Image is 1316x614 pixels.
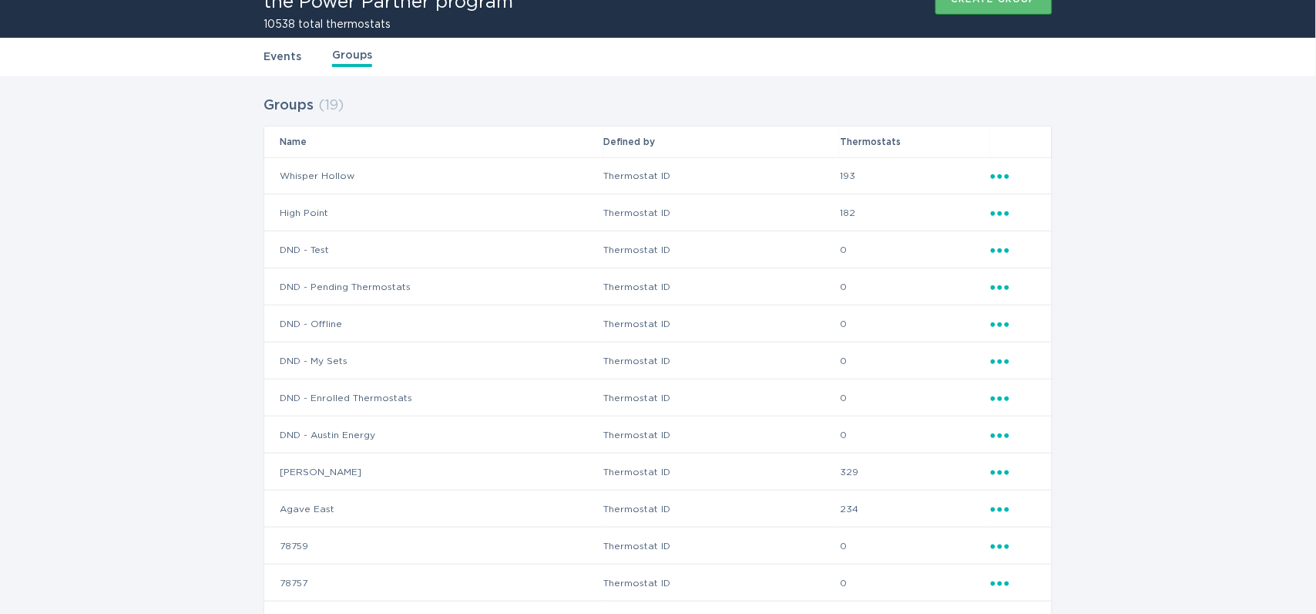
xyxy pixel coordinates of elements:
td: 234 [839,491,990,528]
h2: Groups [264,92,314,120]
td: DND - Test [264,231,603,268]
td: 0 [839,342,990,380]
div: Popover menu [991,538,1036,555]
td: DND - Austin Energy [264,417,603,454]
div: Popover menu [991,167,1036,184]
div: Popover menu [991,278,1036,295]
td: DND - My Sets [264,342,603,380]
div: Popover menu [991,204,1036,221]
td: [PERSON_NAME] [264,454,603,491]
tr: 875b5b04df190954f478b077fce870cf1c2768f7 [264,268,1052,305]
td: Thermostat ID [603,380,840,417]
tr: 3124351f5c3d4c9295d2153e43e32fc4 [264,194,1052,231]
td: Thermostat ID [603,528,840,565]
tr: Table Headers [264,127,1052,157]
div: Popover menu [991,390,1036,407]
td: Thermostat ID [603,157,840,194]
span: ( 19 ) [318,99,344,113]
tr: 862d7e61bf7e59affd8f8f0a251e89895d027e44 [264,528,1052,565]
td: Thermostat ID [603,491,840,528]
td: Whisper Hollow [264,157,603,194]
td: DND - Offline [264,305,603,342]
a: Events [264,49,301,66]
td: 182 [839,194,990,231]
div: Popover menu [991,353,1036,369]
div: Popover menu [991,241,1036,258]
tr: 275fe029f442435fa047d9d4e3c7b5b6 [264,157,1052,194]
td: 0 [839,305,990,342]
tr: 4c7b4abfe2b34ebaa82c5e767258e6bb [264,454,1052,491]
td: 329 [839,454,990,491]
td: 0 [839,565,990,602]
div: Popover menu [991,575,1036,592]
td: 78757 [264,565,603,602]
div: Popover menu [991,464,1036,481]
th: Defined by [603,127,840,157]
td: Thermostat ID [603,342,840,380]
td: Thermostat ID [603,231,840,268]
div: Popover menu [991,315,1036,332]
th: Thermostats [839,127,990,157]
div: Popover menu [991,501,1036,518]
td: Thermostat ID [603,454,840,491]
td: DND - Pending Thermostats [264,268,603,305]
th: Name [264,127,603,157]
td: Thermostat ID [603,417,840,454]
tr: 75010b4a8afef8476c88be71f881fd85719f3a73 [264,565,1052,602]
td: 193 [839,157,990,194]
td: 0 [839,231,990,268]
td: Thermostat ID [603,194,840,231]
td: Thermostat ID [603,565,840,602]
td: 0 [839,268,990,305]
a: Groups [332,47,372,67]
div: Popover menu [991,427,1036,444]
td: DND - Enrolled Thermostats [264,380,603,417]
td: High Point [264,194,603,231]
td: Thermostat ID [603,305,840,342]
td: 0 [839,528,990,565]
td: 0 [839,380,990,417]
td: 78759 [264,528,603,565]
tr: ddff006348d9f6985cde266114d976495c840879 [264,231,1052,268]
td: Thermostat ID [603,268,840,305]
td: 0 [839,417,990,454]
tr: d4e68daaa0f24a49beb9002b841a67a6 [264,491,1052,528]
tr: 274b88dc753a02d18ae93be4962f2448805cfa36 [264,342,1052,380]
tr: 9be81fdf13b199ac06cde2f8043a754f6569e408 [264,305,1052,342]
tr: 654edd05f3ec40edf52bc9e046615707da5e941d [264,380,1052,417]
h2: 10538 total thermostats [264,19,513,30]
tr: fcb232379e0beb5609ca3ebf4a432c09188cb681 [264,417,1052,454]
td: Agave East [264,491,603,528]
